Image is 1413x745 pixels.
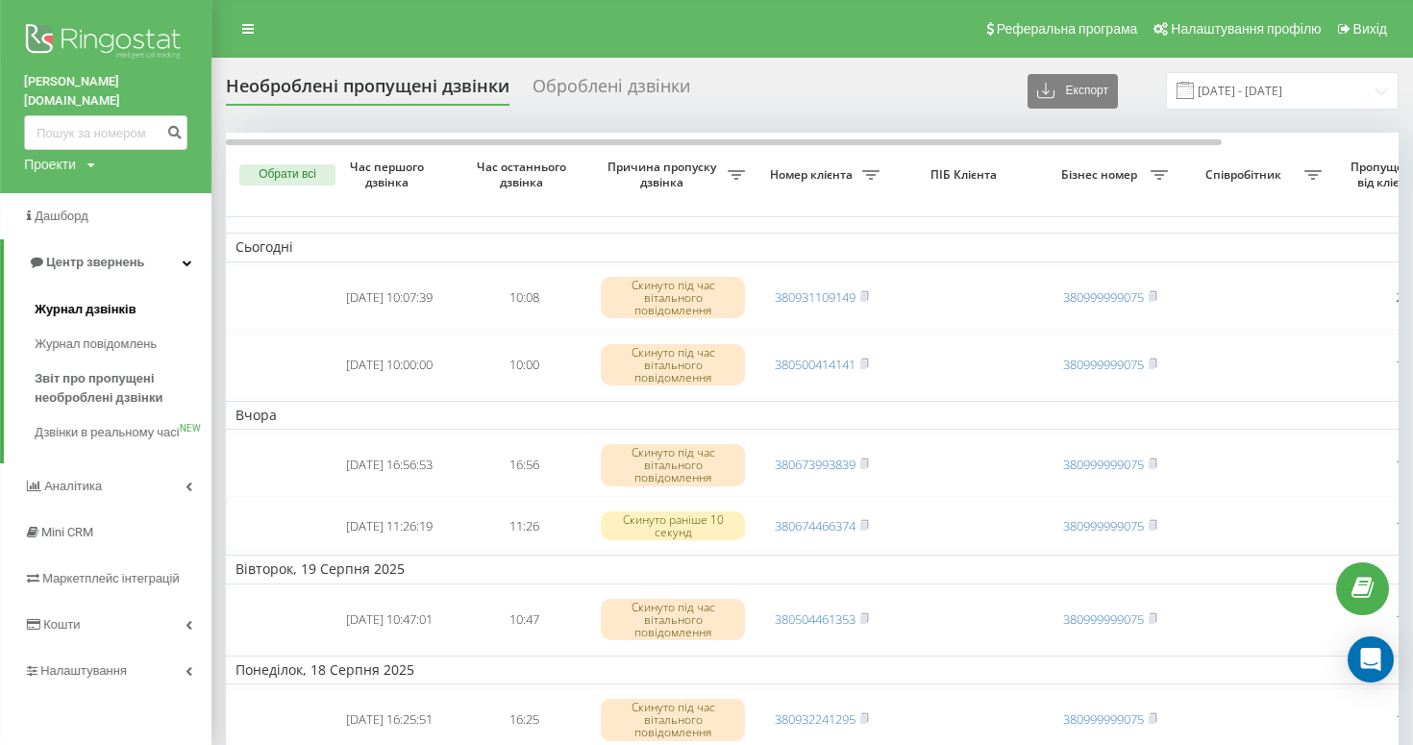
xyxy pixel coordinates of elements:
[322,434,457,497] td: [DATE] 16:56:53
[4,239,211,286] a: Центр звернень
[775,456,855,473] a: 380673993839
[905,167,1027,183] span: ПІБ Клієнта
[1187,167,1304,183] span: Співробітник
[601,599,745,641] div: Скинуто під час вітального повідомлення
[457,434,591,497] td: 16:56
[775,288,855,306] a: 380931109149
[1063,356,1144,373] a: 380999999075
[775,610,855,628] a: 380504461353
[472,160,576,189] span: Час останнього дзвінка
[35,209,88,223] span: Дашборд
[775,517,855,534] a: 380674466374
[35,415,211,450] a: Дзвінки в реальному часіNEW
[322,501,457,552] td: [DATE] 11:26:19
[322,334,457,397] td: [DATE] 10:00:00
[322,588,457,652] td: [DATE] 10:47:01
[24,19,187,67] img: Ringostat logo
[1063,456,1144,473] a: 380999999075
[1063,710,1144,728] a: 380999999075
[601,344,745,386] div: Скинуто під час вітального повідомлення
[35,423,179,442] span: Дзвінки в реальному часі
[457,501,591,552] td: 11:26
[1063,610,1144,628] a: 380999999075
[35,292,211,327] a: Журнал дзвінків
[24,72,187,111] a: [PERSON_NAME][DOMAIN_NAME]
[35,361,211,415] a: Звіт про пропущені необроблені дзвінки
[1348,636,1394,683] div: Open Intercom Messenger
[24,115,187,150] input: Пошук за номером
[997,21,1138,37] span: Реферальна програма
[322,266,457,330] td: [DATE] 10:07:39
[44,479,102,493] span: Аналiтика
[35,369,202,408] span: Звіт про пропущені необроблені дзвінки
[457,588,591,652] td: 10:47
[226,76,509,106] div: Необроблені пропущені дзвінки
[601,444,745,486] div: Скинуто під час вітального повідомлення
[337,160,441,189] span: Час першого дзвінка
[40,663,127,678] span: Налаштування
[24,155,76,174] div: Проекти
[601,699,745,741] div: Скинуто під час вітального повідомлення
[46,255,144,269] span: Центр звернень
[1028,74,1118,109] button: Експорт
[43,617,80,632] span: Кошти
[457,334,591,397] td: 10:00
[41,525,93,539] span: Mini CRM
[1053,167,1151,183] span: Бізнес номер
[35,335,157,354] span: Журнал повідомлень
[1171,21,1321,37] span: Налаштування профілю
[775,710,855,728] a: 380932241295
[1353,21,1387,37] span: Вихід
[457,266,591,330] td: 10:08
[775,356,855,373] a: 380500414141
[601,511,745,540] div: Скинуто раніше 10 секунд
[601,277,745,319] div: Скинуто під час вітального повідомлення
[42,571,180,585] span: Маркетплейс інтеграцій
[1063,517,1144,534] a: 380999999075
[1063,288,1144,306] a: 380999999075
[533,76,690,106] div: Оброблені дзвінки
[764,167,862,183] span: Номер клієнта
[35,327,211,361] a: Журнал повідомлень
[35,300,136,319] span: Журнал дзвінків
[601,160,728,189] span: Причина пропуску дзвінка
[239,164,335,186] button: Обрати всі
